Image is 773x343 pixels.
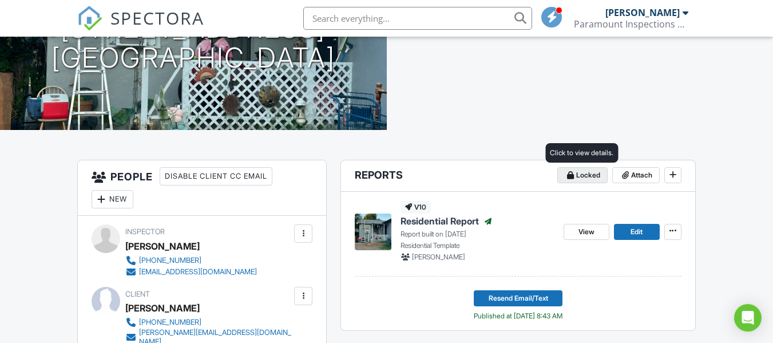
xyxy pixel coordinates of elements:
div: [PERSON_NAME] [125,238,200,255]
div: Disable Client CC Email [160,167,272,186]
span: Inspector [125,227,165,236]
div: [PERSON_NAME] [605,7,680,18]
a: [EMAIL_ADDRESS][DOMAIN_NAME] [125,266,257,278]
div: [PHONE_NUMBER] [139,256,201,265]
input: Search everything... [303,7,532,30]
div: Open Intercom Messenger [734,304,762,332]
img: The Best Home Inspection Software - Spectora [77,6,102,31]
div: [EMAIL_ADDRESS][DOMAIN_NAME] [139,267,257,277]
h3: People [78,160,326,216]
a: SPECTORA [77,15,204,40]
a: [PHONE_NUMBER] [125,317,291,328]
div: [PERSON_NAME] [125,299,200,317]
span: SPECTORA [110,6,204,30]
div: New [92,190,133,208]
div: [PHONE_NUMBER] [139,318,201,327]
div: Paramount Inspections LLC [574,18,688,30]
span: Client [125,290,150,298]
h1: [STREET_ADDRESS] [GEOGRAPHIC_DATA] [51,13,335,74]
a: [PHONE_NUMBER] [125,255,257,266]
